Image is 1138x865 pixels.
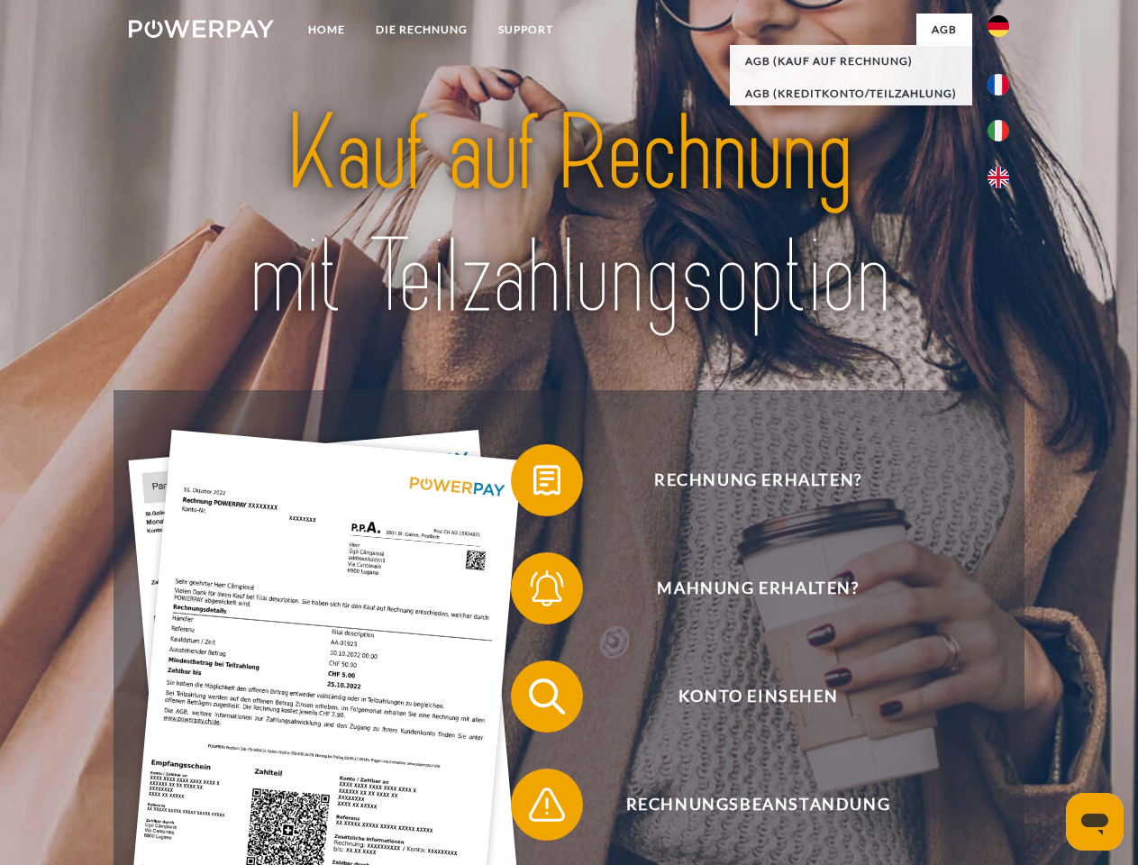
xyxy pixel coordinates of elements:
iframe: Schaltfläche zum Öffnen des Messaging-Fensters [1066,793,1124,851]
img: qb_bill.svg [524,458,569,503]
a: DIE RECHNUNG [360,14,483,46]
button: Mahnung erhalten? [511,552,979,624]
button: Rechnungsbeanstandung [511,769,979,841]
img: en [988,167,1009,188]
span: Rechnungsbeanstandung [537,769,979,841]
a: SUPPORT [483,14,569,46]
span: Konto einsehen [537,660,979,733]
img: qb_warning.svg [524,782,569,827]
img: qb_bell.svg [524,566,569,611]
img: qb_search.svg [524,674,569,719]
img: de [988,15,1009,37]
img: it [988,120,1009,141]
button: Rechnung erhalten? [511,444,979,516]
span: Mahnung erhalten? [537,552,979,624]
img: title-powerpay_de.svg [172,86,966,345]
a: AGB (Kauf auf Rechnung) [730,45,972,77]
a: Home [293,14,360,46]
a: agb [916,14,972,46]
img: logo-powerpay-white.svg [129,20,274,38]
img: fr [988,74,1009,96]
button: Konto einsehen [511,660,979,733]
a: AGB (Kreditkonto/Teilzahlung) [730,77,972,110]
span: Rechnung erhalten? [537,444,979,516]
